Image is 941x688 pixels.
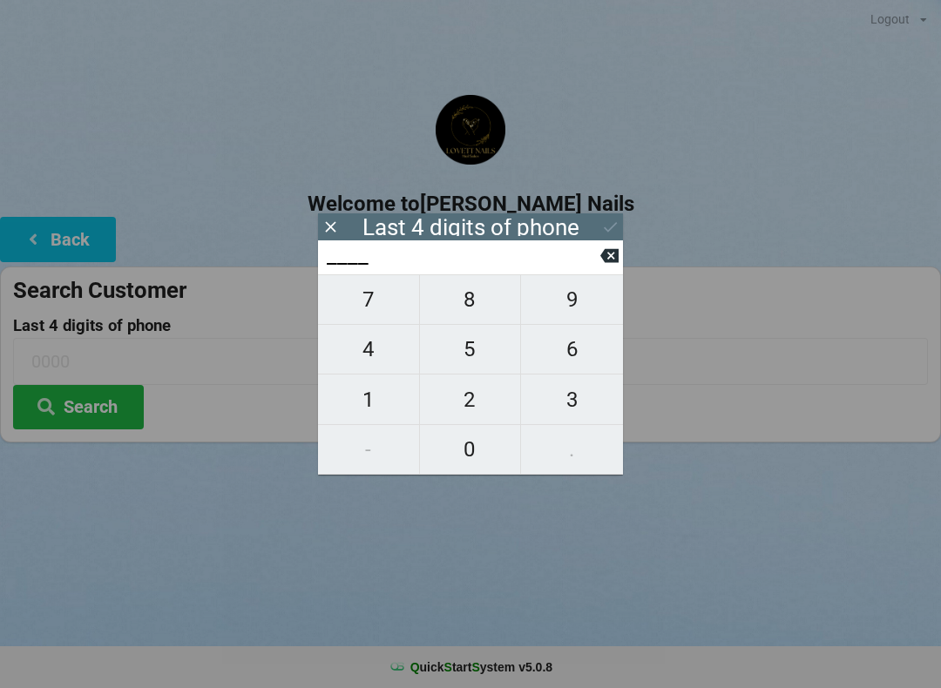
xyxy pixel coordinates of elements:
[521,381,623,418] span: 3
[318,325,420,374] button: 4
[420,431,521,468] span: 0
[420,381,521,418] span: 2
[318,374,420,424] button: 1
[521,374,623,424] button: 3
[420,281,521,318] span: 8
[318,274,420,325] button: 7
[318,331,419,368] span: 4
[420,374,522,424] button: 2
[318,281,419,318] span: 7
[521,331,623,368] span: 6
[420,331,521,368] span: 5
[318,381,419,418] span: 1
[521,281,623,318] span: 9
[420,325,522,374] button: 5
[521,274,623,325] button: 9
[420,425,522,475] button: 0
[362,219,579,236] div: Last 4 digits of phone
[420,274,522,325] button: 8
[521,325,623,374] button: 6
